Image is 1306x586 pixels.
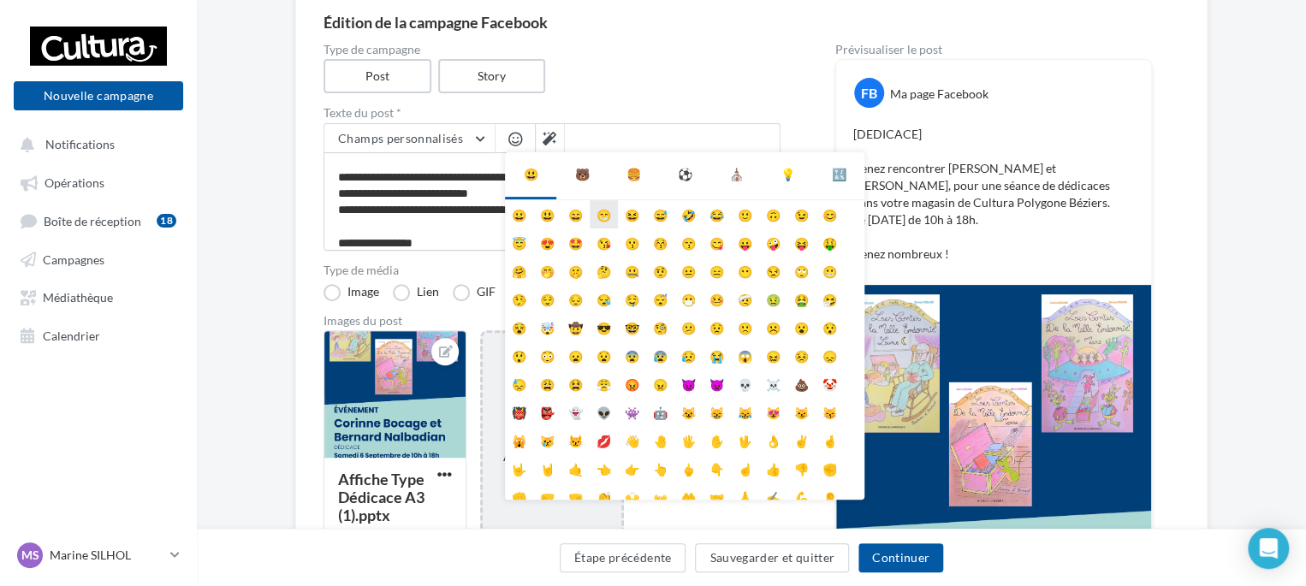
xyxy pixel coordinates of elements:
[10,281,187,311] a: Médiathèque
[14,81,183,110] button: Nouvelle campagne
[324,44,781,56] label: Type de campagne
[618,482,646,511] li: 🙌
[731,398,759,426] li: 😹
[157,214,176,228] div: 18
[533,398,561,426] li: 👺
[324,59,431,93] label: Post
[759,313,787,341] li: ☹️
[561,313,590,341] li: 🤠
[731,313,759,341] li: 🙁
[703,482,731,511] li: 🤝
[10,166,187,197] a: Opérations
[618,370,646,398] li: 😡
[618,454,646,482] li: 👉
[759,398,787,426] li: 😻
[561,228,590,257] li: 🤩
[533,370,561,398] li: 😩
[533,285,561,313] li: 😌
[505,454,533,482] li: 🤟
[618,341,646,370] li: 😨
[703,285,731,313] li: 🤒
[674,454,703,482] li: 🖕
[533,426,561,454] li: 😿
[787,398,816,426] li: 😼
[10,128,180,159] button: Notifications
[759,426,787,454] li: 👌
[731,454,759,482] li: ☝
[816,285,844,313] li: 🤧
[618,257,646,285] li: 🤐
[787,454,816,482] li: 👎
[505,313,533,341] li: 😵
[787,370,816,398] li: 💩
[703,398,731,426] li: 😸
[561,370,590,398] li: 😫
[832,166,846,183] div: 🔣
[324,15,1179,30] div: Édition de la campagne Facebook
[590,454,618,482] li: 👈
[533,454,561,482] li: 🤘
[731,341,759,370] li: 😱
[731,285,759,313] li: 🤕
[43,328,100,342] span: Calendrier
[695,543,849,572] button: Sauvegarder et quitter
[590,370,618,398] li: 😤
[854,78,884,108] div: FB
[561,285,590,313] li: 😔
[505,200,533,228] li: 😀
[618,285,646,313] li: 🤤
[561,454,590,482] li: 🤙
[816,341,844,370] li: 😞
[10,319,187,350] a: Calendrier
[10,204,187,236] a: Boîte de réception18
[759,341,787,370] li: 😖
[618,313,646,341] li: 🤓
[590,426,618,454] li: 💋
[45,137,115,151] span: Notifications
[590,200,618,228] li: 😁
[626,166,641,183] div: 🍔
[674,341,703,370] li: 😥
[45,175,104,190] span: Opérations
[505,257,533,285] li: 🤗
[674,285,703,313] li: 😷
[618,200,646,228] li: 😆
[43,252,104,266] span: Campagnes
[324,264,781,276] label: Type de média
[759,482,787,511] li: ✍
[759,200,787,228] li: 🙃
[533,341,561,370] li: 😳
[324,284,379,301] label: Image
[505,426,533,454] li: 🙀
[816,200,844,228] li: 😊
[561,257,590,285] li: 🤫
[787,341,816,370] li: 😣
[590,341,618,370] li: 😧
[678,166,692,183] div: ⚽
[50,547,163,564] p: Marine SILHOL
[703,454,731,482] li: 👇
[674,228,703,257] li: 😙
[890,86,988,103] div: Ma page Facebook
[731,370,759,398] li: 💀
[618,228,646,257] li: 😗
[438,59,546,93] label: Story
[533,257,561,285] li: 🤭
[759,257,787,285] li: 😒
[816,398,844,426] li: 😽
[338,131,463,145] span: Champs personnalisés
[533,228,561,257] li: 😍
[674,313,703,341] li: 😕
[43,290,113,305] span: Médiathèque
[505,398,533,426] li: 👹
[703,200,731,228] li: 😂
[729,166,744,183] div: ⛪
[759,454,787,482] li: 👍
[618,426,646,454] li: 👋
[731,257,759,285] li: 😶
[787,313,816,341] li: 😮
[393,284,439,301] label: Lien
[787,426,816,454] li: ✌
[646,228,674,257] li: 😚
[533,482,561,511] li: 🤛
